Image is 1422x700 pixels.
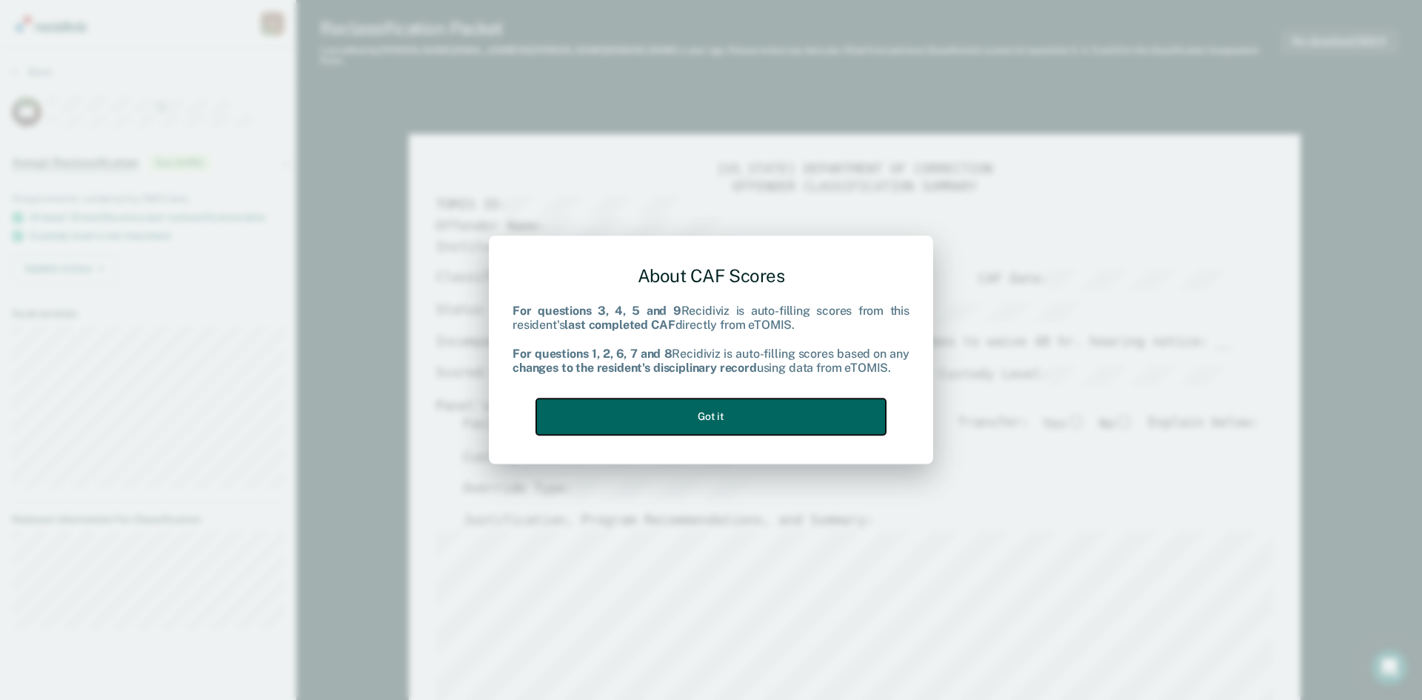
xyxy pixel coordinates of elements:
div: About CAF Scores [513,253,909,299]
b: last completed CAF [564,319,675,333]
b: changes to the resident's disciplinary record [513,361,757,375]
div: Recidiviz is auto-filling scores from this resident's directly from eTOMIS. Recidiviz is auto-fil... [513,304,909,376]
button: Got it [536,399,886,435]
b: For questions 1, 2, 6, 7 and 8 [513,347,672,361]
b: For questions 3, 4, 5 and 9 [513,304,681,319]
